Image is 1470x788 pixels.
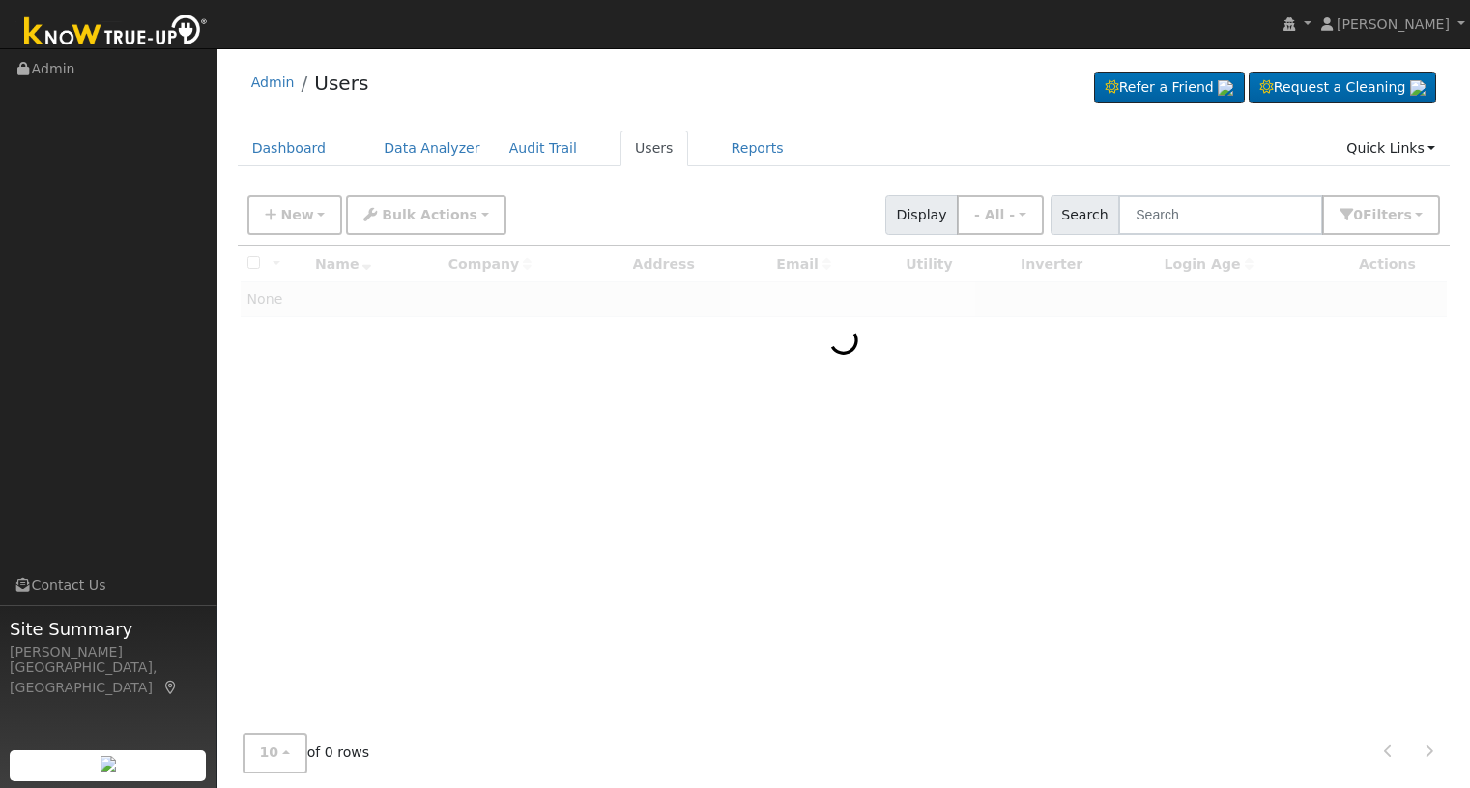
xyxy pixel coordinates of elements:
span: Display [885,195,958,235]
span: [PERSON_NAME] [1337,16,1450,32]
div: [PERSON_NAME] [10,642,207,662]
img: retrieve [101,756,116,772]
span: of 0 rows [243,733,370,773]
input: Search [1118,195,1323,235]
span: 10 [260,744,279,760]
button: Bulk Actions [346,195,505,235]
img: retrieve [1410,80,1426,96]
a: Request a Cleaning [1249,72,1436,104]
a: Users [620,131,688,166]
button: - All - [957,195,1044,235]
img: retrieve [1218,80,1233,96]
span: Site Summary [10,616,207,642]
span: Search [1051,195,1119,235]
button: New [247,195,343,235]
a: Admin [251,74,295,90]
span: s [1403,207,1411,222]
button: 0Filters [1322,195,1440,235]
a: Reports [717,131,798,166]
a: Data Analyzer [369,131,495,166]
button: 10 [243,733,307,773]
div: [GEOGRAPHIC_DATA], [GEOGRAPHIC_DATA] [10,657,207,698]
a: Map [162,680,180,695]
span: Filter [1363,207,1412,222]
img: Know True-Up [14,11,217,54]
span: New [280,207,313,222]
span: Bulk Actions [382,207,477,222]
a: Quick Links [1332,131,1450,166]
a: Users [314,72,368,95]
a: Audit Trail [495,131,591,166]
a: Refer a Friend [1094,72,1245,104]
a: Dashboard [238,131,341,166]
